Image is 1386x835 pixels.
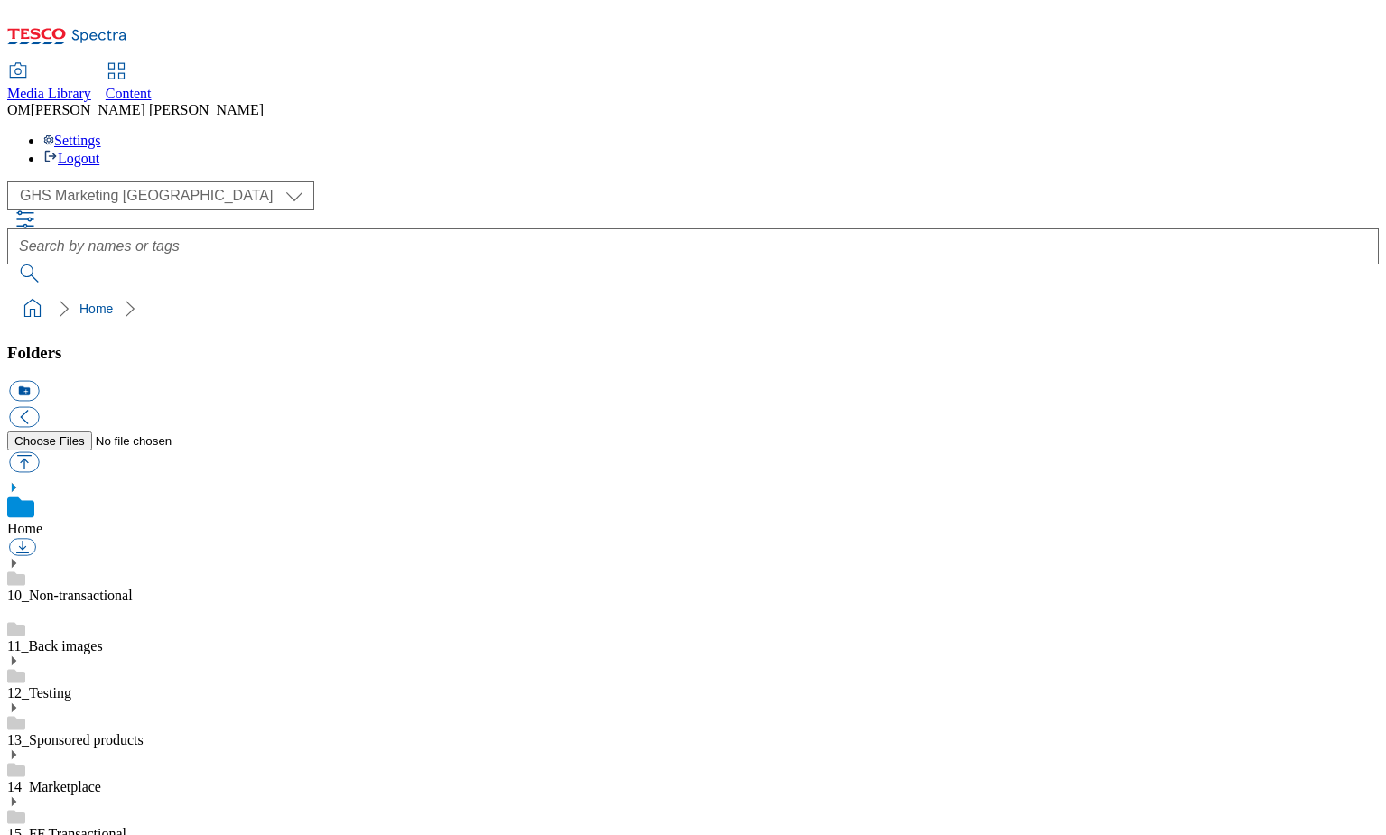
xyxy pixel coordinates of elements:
[18,294,47,323] a: home
[31,102,264,117] span: [PERSON_NAME] [PERSON_NAME]
[7,86,91,101] span: Media Library
[7,102,31,117] span: OM
[7,779,101,794] a: 14_Marketplace
[43,151,99,166] a: Logout
[79,302,113,316] a: Home
[7,292,1379,326] nav: breadcrumb
[7,685,71,700] a: 12_Testing
[7,638,103,654] a: 11_Back images
[106,64,152,102] a: Content
[7,588,133,603] a: 10_Non-transactional
[106,86,152,101] span: Content
[7,228,1379,264] input: Search by names or tags
[7,64,91,102] a: Media Library
[7,732,144,747] a: 13_Sponsored products
[7,521,42,536] a: Home
[7,343,1379,363] h3: Folders
[43,133,101,148] a: Settings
